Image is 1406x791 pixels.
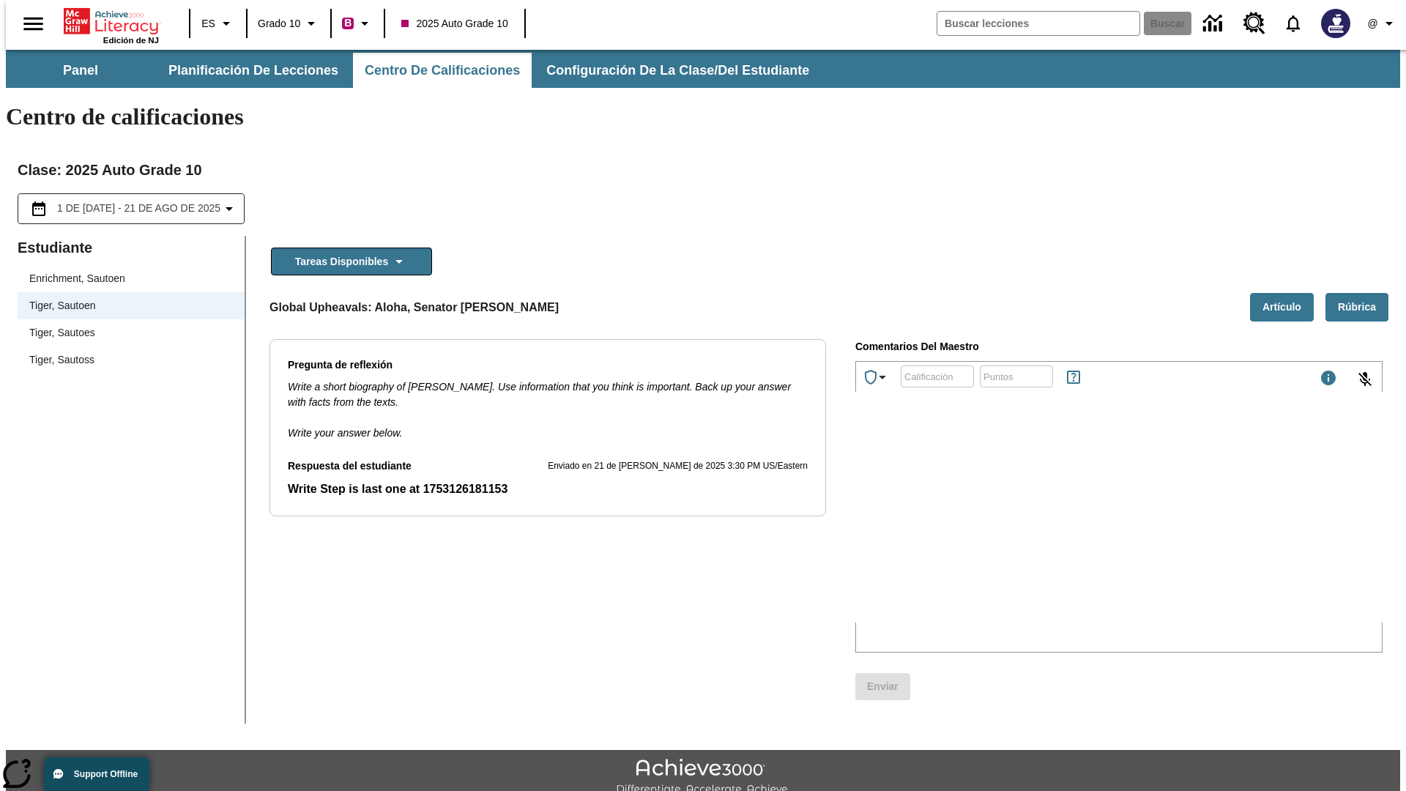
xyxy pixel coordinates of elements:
button: Artículo, Se abrirá en una pestaña nueva. [1250,293,1314,322]
button: Haga clic para activar la función de reconocimiento de voz [1347,362,1383,397]
img: Avatar [1321,9,1350,38]
div: Máximo 1000 caracteres Presiona Escape para desactivar la barra de herramientas y utiliza las tec... [1320,369,1337,390]
input: Calificación: Se permiten letras, números y los símbolos: %, +, -. [901,357,974,395]
span: Grado 10 [258,16,300,31]
div: Tiger, Sautoes [18,319,245,346]
a: Centro de recursos, Se abrirá en una pestaña nueva. [1235,4,1274,43]
div: Tiger, Sautoss [18,346,245,374]
span: Tiger, Sautoen [29,298,233,313]
span: Tiger, Sautoss [29,352,233,368]
p: Estudiante [18,236,245,259]
button: Planificación de lecciones [157,53,350,88]
div: Enrichment, Sautoen [18,265,245,292]
p: Comentarios del maestro [855,339,1383,355]
button: Seleccione el intervalo de fechas opción del menú [24,200,238,218]
div: Puntos: Solo puede asignar 25 puntos o menos. [980,365,1053,387]
input: Puntos: Solo puede asignar 25 puntos o menos. [980,357,1053,395]
span: 1 de [DATE] - 21 de ago de 2025 [57,201,220,216]
button: Support Offline [44,757,149,791]
button: Configuración de la clase/del estudiante [535,53,821,88]
p: Respuesta del estudiante [288,480,808,498]
div: Portada [64,5,159,45]
svg: Collapse Date Range Filter [220,200,238,218]
span: Enrichment, Sautoen [29,271,233,286]
button: Rúbrica, Se abrirá en una pestaña nueva. [1325,293,1388,322]
div: Calificación: Se permiten letras, números y los símbolos: %, +, -. [901,365,974,387]
body: Escribe tu respuesta aquí. [6,12,214,25]
button: Boost El color de la clase es rojo violeta. Cambiar el color de la clase. [336,10,379,37]
button: Centro de calificaciones [353,53,532,88]
button: Escoja un nuevo avatar [1312,4,1359,42]
p: Write your answer below. [288,410,808,441]
div: Subbarra de navegación [6,50,1400,88]
a: Notificaciones [1274,4,1312,42]
p: Write a short biography of [PERSON_NAME]. Use information that you think is important. Back up yo... [288,379,808,410]
span: Support Offline [74,769,138,779]
h1: Centro de calificaciones [6,103,1400,130]
button: Premio especial [856,363,897,392]
span: Tiger, Sautoes [29,325,233,341]
div: Subbarra de navegación [6,53,822,88]
h2: Clase : 2025 Auto Grade 10 [18,158,1388,182]
span: 2025 Auto Grade 10 [401,16,507,31]
span: B [344,14,351,32]
input: Buscar campo [937,12,1139,35]
a: Centro de información [1194,4,1235,44]
button: Tareas disponibles [271,248,432,276]
button: Perfil/Configuración [1359,10,1406,37]
button: Lenguaje: ES, Selecciona un idioma [195,10,242,37]
span: @ [1367,16,1377,31]
button: Reglas para ganar puntos y títulos epeciales, Se abrirá en una pestaña nueva. [1059,363,1088,392]
button: Grado: Grado 10, Elige un grado [252,10,326,37]
a: Portada [64,7,159,36]
p: Global Upheavals: Aloha, Senator [PERSON_NAME] [269,299,559,316]
p: Respuesta del estudiante [288,458,412,475]
button: Panel [7,53,154,88]
span: ES [201,16,215,31]
div: Tiger, Sautoen [18,292,245,319]
p: Pregunta de reflexión [288,357,808,374]
p: Enviado en 21 de [PERSON_NAME] de 2025 3:30 PM US/Eastern [548,459,808,474]
button: Abrir el menú lateral [12,2,55,45]
p: Write Step is last one at 1753126181153 [288,480,808,498]
span: Edición de NJ [103,36,159,45]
